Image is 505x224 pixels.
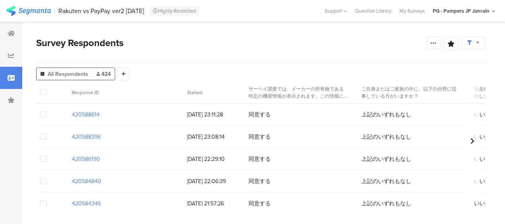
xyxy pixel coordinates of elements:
div: Support [325,5,347,17]
span: Started [187,89,202,96]
span: 上記のいずれもなし [361,199,411,208]
span: [DATE] 21:57:26 [187,199,241,208]
span: All Respondents [48,70,88,78]
span: 上記のいずれもなし [361,133,411,141]
span: いいえ [474,155,491,163]
section: ご自身またはご家族の中に、以下の分野に従事している方がいますか？ [361,85,461,100]
div: Rakuten vs PayPay ver2 [DATE] [58,7,144,15]
img: segmanta logo [6,6,51,16]
span: 同意する [249,177,271,185]
a: Question Library [351,7,395,15]
span: 上記のいずれもなし [361,177,411,185]
section: 420588396 [72,133,101,141]
section: 420584840 [72,177,101,185]
div: PG - Pampers JP Janrain [433,7,490,15]
span: 424 [96,70,111,78]
span: [DATE] 23:08:14 [187,133,241,141]
span: [DATE] 22:06:39 [187,177,241,185]
span: 同意する [249,155,271,163]
span: いいえ [474,177,491,185]
section: サーベイ調査では、メーカーの所有物である特定の機密情報が表示されます。この情報には、実験コンセプト、マーケティング、広告、クリエイティブ戦略および計画、製品名などが含まれますが、これらのみに限定... [249,85,348,100]
span: Survey Respondents [36,36,123,50]
section: 420588614 [72,110,100,119]
section: 420584345 [72,199,101,208]
div: | [54,6,55,15]
span: いいえ [474,110,491,119]
section: 420586190 [72,155,100,163]
span: 上記のいずれもなし [361,155,411,163]
span: [DATE] 22:29:10 [187,155,241,163]
span: [DATE] 23:11:28 [187,110,241,119]
span: いいえ [474,199,491,208]
a: My Surveys [395,7,429,15]
span: 同意する [249,199,271,208]
span: 上記のいずれもなし [361,110,411,119]
span: いいえ [474,133,491,141]
div: Highly Restricted [150,6,199,16]
span: 同意する [249,110,271,119]
span: 同意する [249,133,271,141]
span: Response ID [72,89,99,96]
